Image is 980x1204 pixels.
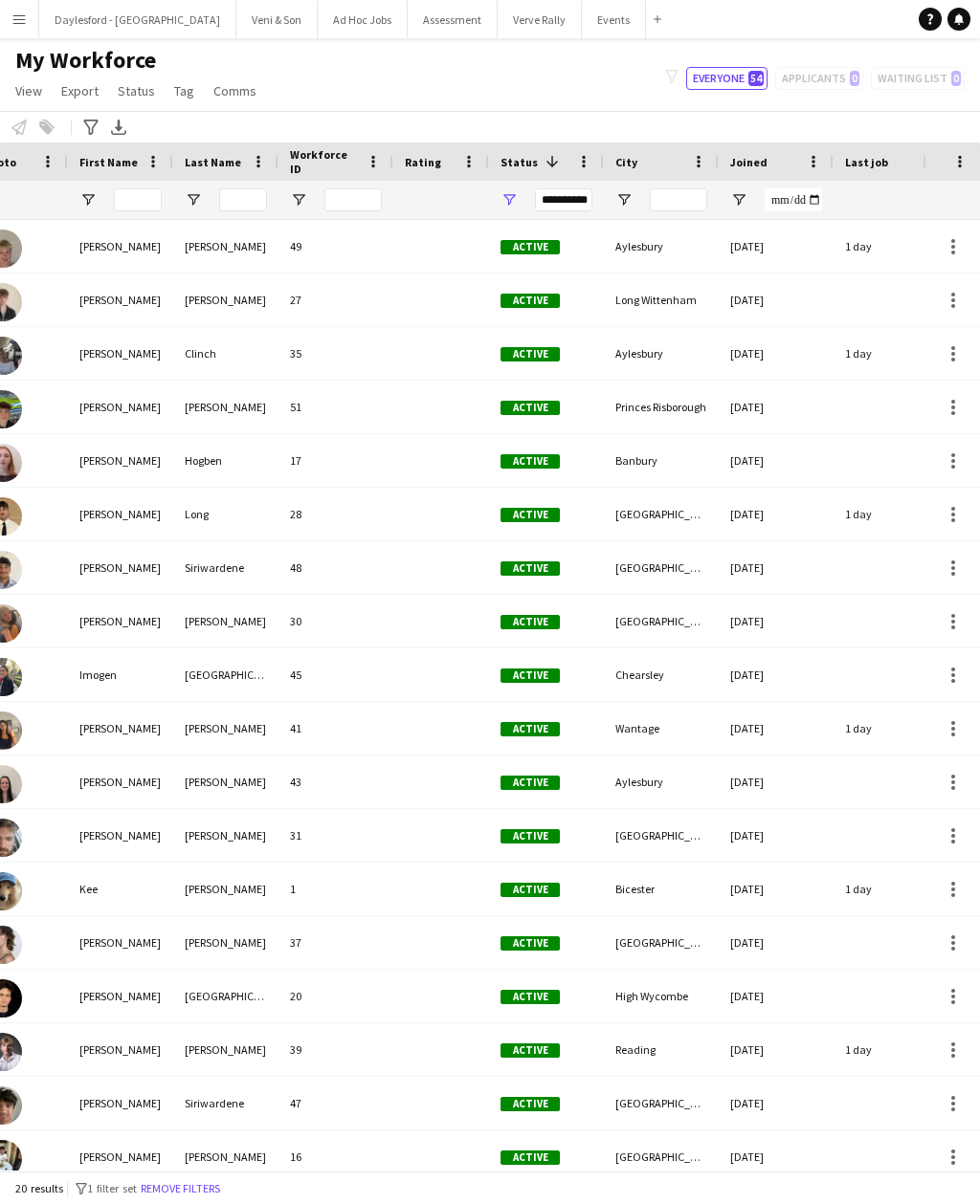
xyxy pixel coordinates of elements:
[278,488,393,540] div: 28
[604,702,719,755] div: Wantage
[719,541,834,594] div: [DATE]
[501,240,560,254] span: Active
[604,595,719,647] div: [GEOGRAPHIC_DATA]
[719,702,834,755] div: [DATE]
[834,220,948,273] div: 1 day
[79,191,97,208] button: Open Filter Menu
[604,220,719,273] div: Aylesbury
[173,970,278,1022] div: [GEOGRAPHIC_DATA]
[604,970,719,1022] div: High Wycombe
[604,1130,719,1183] div: [GEOGRAPHIC_DATA]
[501,883,560,897] span: Active
[604,648,719,701] div: Chearsley
[834,863,948,915] div: 1 day
[278,648,393,701] div: 45
[173,381,278,433] div: [PERSON_NAME]
[834,488,948,540] div: 1 day
[68,809,173,862] div: [PERSON_NAME]
[501,990,560,1004] span: Active
[219,188,267,211] input: Last Name Filter Input
[604,327,719,380] div: Aylesbury
[501,722,560,736] span: Active
[68,274,173,326] div: [PERSON_NAME]
[278,1023,393,1076] div: 39
[68,863,173,915] div: Kee
[604,541,719,594] div: [GEOGRAPHIC_DATA]
[173,541,278,594] div: Siriwardene
[501,668,560,683] span: Active
[278,755,393,808] div: 43
[87,1181,137,1195] span: 1 filter set
[278,1077,393,1129] div: 47
[278,970,393,1022] div: 20
[318,1,408,38] button: Ad Hoc Jobs
[137,1178,224,1199] button: Remove filters
[173,488,278,540] div: Long
[173,220,278,273] div: [PERSON_NAME]
[167,78,202,103] a: Tag
[68,595,173,647] div: [PERSON_NAME]
[68,755,173,808] div: [PERSON_NAME]
[719,220,834,273] div: [DATE]
[68,327,173,380] div: [PERSON_NAME]
[834,327,948,380] div: 1 day
[604,809,719,862] div: [GEOGRAPHIC_DATA]
[719,595,834,647] div: [DATE]
[173,648,278,701] div: [GEOGRAPHIC_DATA]
[278,863,393,915] div: 1
[68,702,173,755] div: [PERSON_NAME]
[604,916,719,969] div: [GEOGRAPHIC_DATA]
[719,755,834,808] div: [DATE]
[173,274,278,326] div: [PERSON_NAME]
[278,434,393,487] div: 17
[68,1023,173,1076] div: [PERSON_NAME]
[501,191,518,208] button: Open Filter Menu
[173,595,278,647] div: [PERSON_NAME]
[719,648,834,701] div: [DATE]
[604,274,719,326] div: Long Wittenham
[15,82,42,99] span: View
[501,155,538,169] span: Status
[206,78,264,103] a: Comms
[114,188,162,211] input: First Name Filter Input
[8,78,50,103] a: View
[39,1,236,38] button: Daylesford - [GEOGRAPHIC_DATA]
[719,274,834,326] div: [DATE]
[501,829,560,843] span: Active
[719,916,834,969] div: [DATE]
[730,155,768,169] span: Joined
[719,1077,834,1129] div: [DATE]
[498,1,582,38] button: Verve Rally
[501,561,560,576] span: Active
[278,274,393,326] div: 27
[408,1,498,38] button: Assessment
[501,294,560,308] span: Active
[173,863,278,915] div: [PERSON_NAME]
[501,508,560,522] span: Active
[278,381,393,433] div: 51
[765,188,822,211] input: Joined Filter Input
[719,1130,834,1183] div: [DATE]
[719,809,834,862] div: [DATE]
[719,381,834,433] div: [DATE]
[615,191,633,208] button: Open Filter Menu
[68,916,173,969] div: [PERSON_NAME]
[278,916,393,969] div: 37
[604,863,719,915] div: Bicester
[173,1023,278,1076] div: [PERSON_NAME]
[68,381,173,433] div: [PERSON_NAME]
[405,155,441,169] span: Rating
[719,488,834,540] div: [DATE]
[604,755,719,808] div: Aylesbury
[501,454,560,469] span: Active
[68,434,173,487] div: [PERSON_NAME]
[604,434,719,487] div: Banbury
[68,970,173,1022] div: [PERSON_NAME]
[15,46,156,75] span: My Workforce
[604,488,719,540] div: [GEOGRAPHIC_DATA]
[173,916,278,969] div: [PERSON_NAME]
[719,970,834,1022] div: [DATE]
[173,809,278,862] div: [PERSON_NAME]
[845,155,888,169] span: Last job
[68,488,173,540] div: [PERSON_NAME]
